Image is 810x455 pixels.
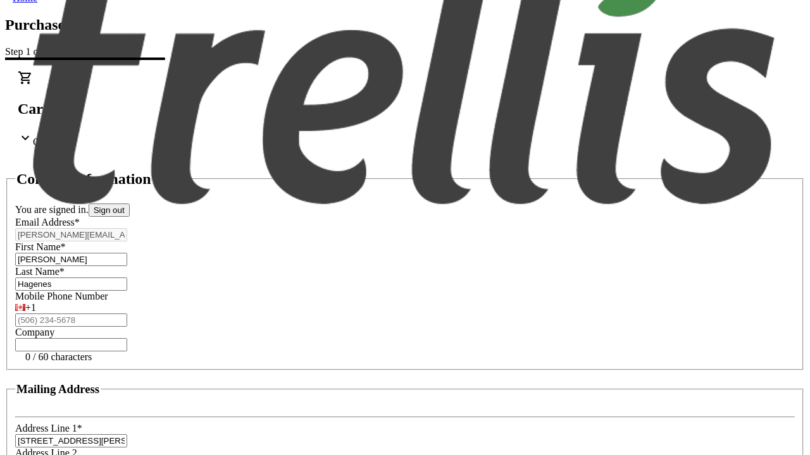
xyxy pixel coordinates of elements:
input: (506) 234-5678 [15,313,127,327]
h3: Mailing Address [16,382,99,396]
label: Address Line 1* [15,423,82,434]
tr-character-limit: 0 / 60 characters [25,351,92,362]
label: Mobile Phone Number [15,291,108,301]
input: Address [15,434,127,447]
label: Company [15,327,54,337]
